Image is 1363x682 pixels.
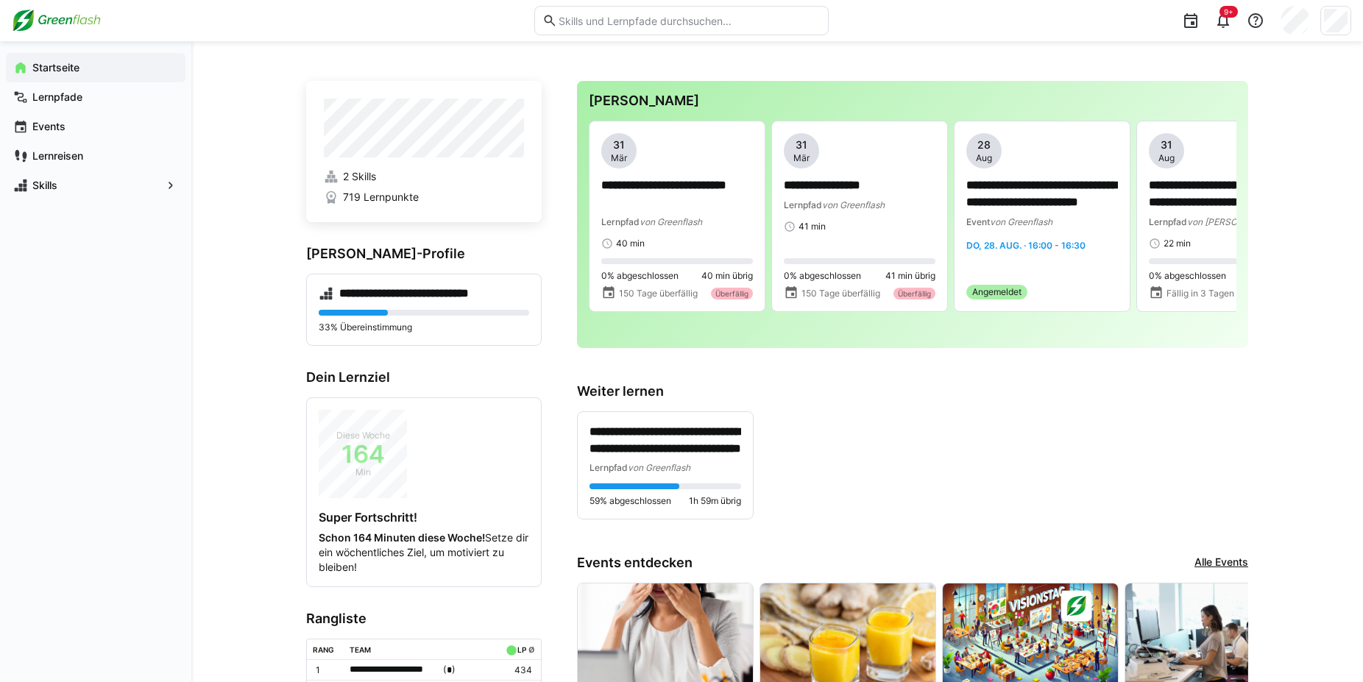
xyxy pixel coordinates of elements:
[976,152,992,164] span: Aug
[350,645,371,654] div: Team
[589,93,1236,109] h3: [PERSON_NAME]
[1224,7,1233,16] span: 9+
[577,383,1248,399] h3: Weiter lernen
[640,216,702,227] span: von Greenflash
[793,152,810,164] span: Mär
[503,664,532,676] p: 434
[893,288,935,299] div: Überfällig
[517,645,526,654] div: LP
[711,288,753,299] div: Überfällig
[799,221,826,232] span: 41 min
[590,462,628,473] span: Lernpfad
[619,288,698,299] span: 150 Tage überfällig
[1166,288,1234,299] span: Fällig in 3 Tagen
[1161,138,1172,152] span: 31
[966,240,1086,251] span: Do, 28. Aug. · 16:00 - 16:30
[760,583,935,682] img: image
[990,216,1052,227] span: von Greenflash
[313,645,334,654] div: Rang
[701,270,753,282] span: 40 min übrig
[306,611,542,627] h3: Rangliste
[1125,583,1300,682] img: image
[306,369,542,386] h3: Dein Lernziel
[885,270,935,282] span: 41 min übrig
[577,555,693,571] h3: Events entdecken
[601,216,640,227] span: Lernpfad
[796,138,807,152] span: 31
[306,246,542,262] h3: [PERSON_NAME]-Profile
[689,495,741,507] span: 1h 59m übrig
[1149,270,1226,282] span: 0% abgeschlossen
[1149,216,1187,227] span: Lernpfad
[319,510,529,525] h4: Super Fortschritt!
[801,288,880,299] span: 150 Tage überfällig
[319,531,485,544] strong: Schon 164 Minuten diese Woche!
[977,138,991,152] span: 28
[613,138,625,152] span: 31
[966,216,990,227] span: Event
[590,495,671,507] span: 59% abgeschlossen
[528,642,535,655] a: ø
[628,462,690,473] span: von Greenflash
[343,169,376,184] span: 2 Skills
[784,199,822,210] span: Lernpfad
[616,238,645,249] span: 40 min
[972,286,1022,298] span: Angemeldet
[1164,238,1191,249] span: 22 min
[611,152,627,164] span: Mär
[316,664,338,676] p: 1
[319,530,529,575] p: Setze dir ein wöchentliches Ziel, um motiviert zu bleiben!
[443,662,456,678] span: ( )
[324,169,524,184] a: 2 Skills
[784,270,861,282] span: 0% abgeschlossen
[1158,152,1175,164] span: Aug
[943,583,1118,682] img: image
[557,14,821,27] input: Skills und Lernpfade durchsuchen…
[601,270,679,282] span: 0% abgeschlossen
[343,190,419,205] span: 719 Lernpunkte
[1194,555,1248,571] a: Alle Events
[319,322,529,333] p: 33% Übereinstimmung
[1187,216,1276,227] span: von [PERSON_NAME]
[822,199,885,210] span: von Greenflash
[578,583,753,682] img: image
